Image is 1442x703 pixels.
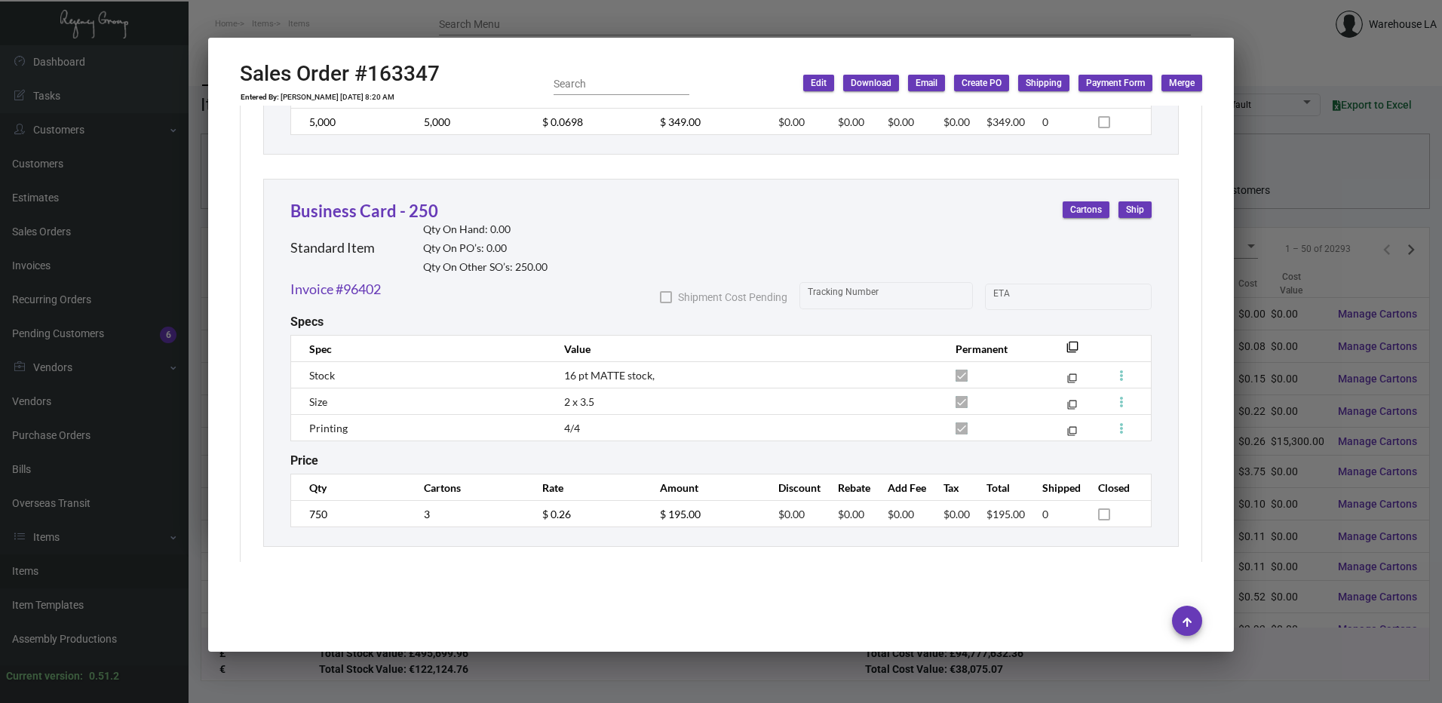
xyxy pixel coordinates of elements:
span: $0.00 [943,508,970,520]
button: Merge [1161,75,1202,91]
span: Email [916,77,937,90]
span: Edit [811,77,827,90]
h2: Qty On Hand: 0.00 [423,223,548,236]
span: 0 [1042,508,1048,520]
th: Discount [763,474,823,501]
th: Qty [291,474,410,501]
input: Start date [993,291,1040,303]
td: Entered By: [240,93,280,102]
th: Closed [1083,474,1151,501]
span: $195.00 [986,508,1025,520]
button: Create PO [954,75,1009,91]
input: End date [1053,291,1125,303]
h2: Qty On PO’s: 0.00 [423,242,548,255]
span: Shipping [1026,77,1062,90]
button: Edit [803,75,834,91]
span: $0.00 [778,508,805,520]
h2: Standard Item [290,240,375,256]
mat-icon: filter_none [1067,376,1077,386]
span: Merge [1169,77,1195,90]
mat-icon: filter_none [1066,345,1078,358]
h2: Price [290,453,318,468]
button: Email [908,75,945,91]
span: $0.00 [888,508,914,520]
th: Permanent [940,336,1044,362]
th: Add Fee [873,474,928,501]
span: Download [851,77,891,90]
th: Shipped [1027,474,1083,501]
mat-icon: filter_none [1067,429,1077,439]
span: $0.00 [888,115,914,128]
span: Size [309,395,327,408]
th: Tax [928,474,971,501]
button: Cartons [1063,201,1109,218]
span: Stock [309,369,335,382]
div: 0.51.2 [89,668,119,684]
th: Rate [527,474,646,501]
button: Shipping [1018,75,1069,91]
span: Ship [1126,204,1144,216]
a: Invoice #96402 [290,279,381,299]
span: $0.00 [943,115,970,128]
h2: Specs [290,315,324,329]
th: Spec [291,336,549,362]
h2: Sales Order #163347 [240,61,440,87]
a: Business Card - 250 [290,201,438,221]
span: $0.00 [838,115,864,128]
th: Cartons [409,474,527,501]
button: Payment Form [1078,75,1152,91]
th: Total [971,474,1027,501]
span: 16 pt MATTE stock, [564,369,655,382]
span: 2 x 3.5 [564,395,594,408]
span: Create PO [962,77,1002,90]
th: Value [549,336,940,362]
span: $0.00 [778,115,805,128]
span: Printing [309,422,348,434]
th: Rebate [823,474,873,501]
span: Cartons [1070,204,1102,216]
span: Shipment Cost Pending [678,288,787,306]
button: Ship [1118,201,1152,218]
span: 0 [1042,115,1048,128]
h2: Qty On Other SO’s: 250.00 [423,261,548,274]
span: 4/4 [564,422,580,434]
mat-icon: filter_none [1067,403,1077,413]
span: Payment Form [1086,77,1145,90]
div: Current version: [6,668,83,684]
th: Amount [645,474,763,501]
span: $349.00 [986,115,1025,128]
button: Download [843,75,899,91]
td: [PERSON_NAME] [DATE] 8:20 AM [280,93,395,102]
span: $0.00 [838,508,864,520]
